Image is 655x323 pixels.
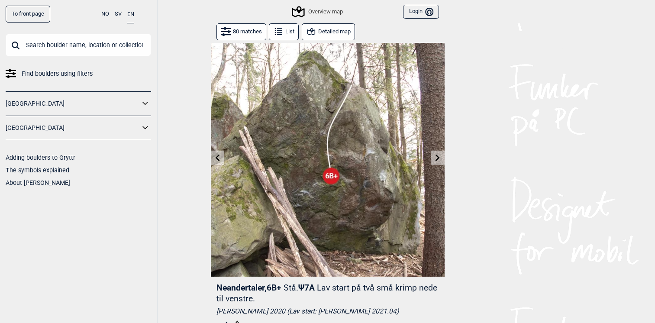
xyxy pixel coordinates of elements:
button: SV [115,6,122,23]
input: Search boulder name, location or collection [6,34,151,56]
span: Neandertaler , 6B+ [216,283,281,293]
button: List [269,23,299,40]
a: Adding boulders to Gryttr [6,154,75,161]
a: [GEOGRAPHIC_DATA] [6,97,140,110]
div: Overview map [293,6,342,17]
img: Neandertaler 210410 [211,43,445,277]
button: 80 matches [216,23,266,40]
a: Find boulders using filters [6,68,151,80]
span: Ψ 7A [216,283,437,304]
span: Find boulders using filters [22,68,93,80]
a: About [PERSON_NAME] [6,179,70,186]
div: [PERSON_NAME] 2020 (Lav start: [PERSON_NAME] 2021.04) [216,307,439,316]
button: NO [101,6,109,23]
button: Detailed map [302,23,355,40]
a: [GEOGRAPHIC_DATA] [6,122,140,134]
button: Login [403,5,439,19]
a: The symbols explained [6,167,69,174]
p: Lav start på två små krimp nede til venstre. [216,283,437,304]
button: EN [127,6,134,23]
a: To front page [6,6,50,23]
p: Stå. [284,283,298,293]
